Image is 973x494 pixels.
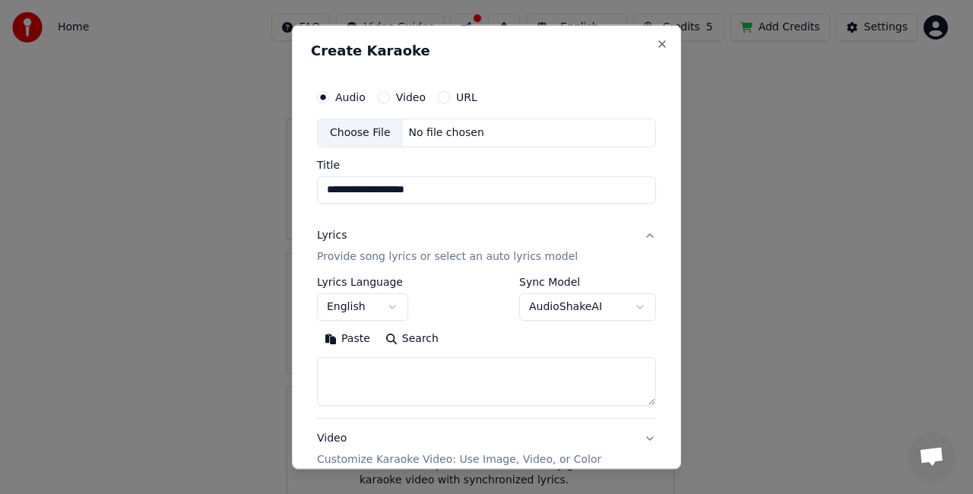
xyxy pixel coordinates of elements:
label: Audio [335,92,366,103]
div: Choose File [318,119,403,147]
button: Paste [317,326,378,350]
div: LyricsProvide song lyrics or select an auto lyrics model [317,276,656,417]
p: Provide song lyrics or select an auto lyrics model [317,249,578,264]
div: Video [317,430,601,467]
div: No file chosen [403,125,490,141]
h2: Create Karaoke [311,44,662,58]
label: URL [456,92,477,103]
button: VideoCustomize Karaoke Video: Use Image, Video, or Color [317,418,656,479]
button: LyricsProvide song lyrics or select an auto lyrics model [317,215,656,276]
p: Customize Karaoke Video: Use Image, Video, or Color [317,451,601,467]
label: Title [317,159,656,169]
label: Lyrics Language [317,276,408,287]
div: Lyrics [317,227,347,242]
label: Sync Model [519,276,656,287]
button: Search [378,326,446,350]
label: Video [396,92,426,103]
